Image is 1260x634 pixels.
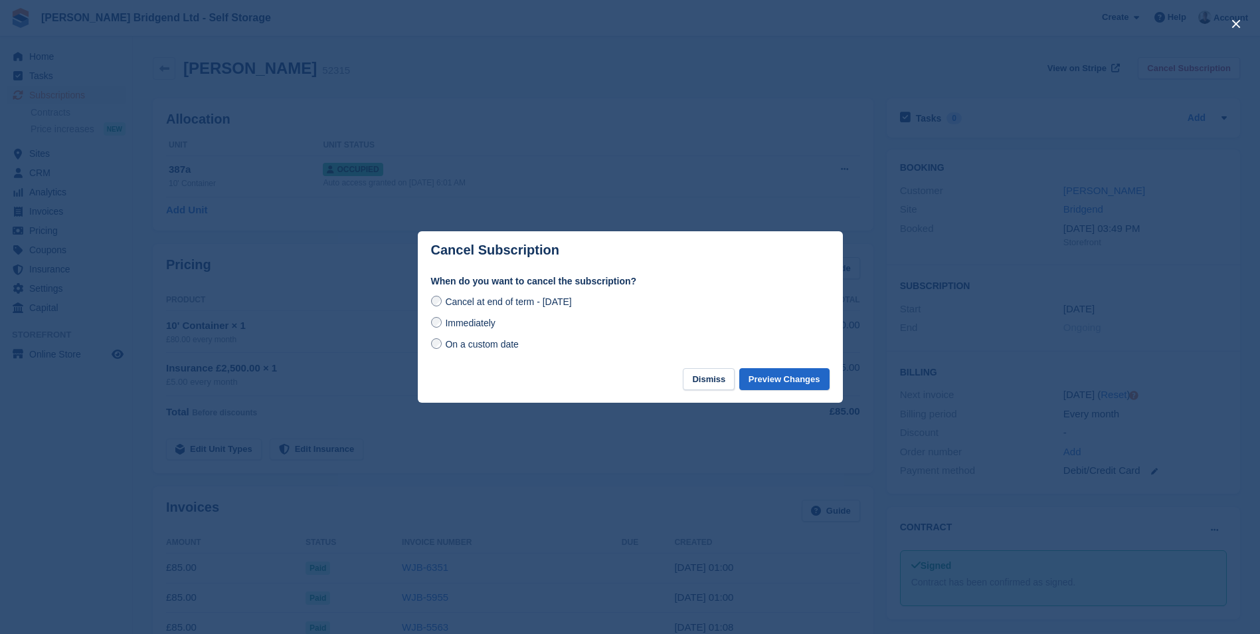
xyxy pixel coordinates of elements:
span: Cancel at end of term - [DATE] [445,296,571,307]
span: Immediately [445,318,495,328]
input: On a custom date [431,338,442,349]
label: When do you want to cancel the subscription? [431,274,830,288]
button: Preview Changes [739,368,830,390]
p: Cancel Subscription [431,243,559,258]
button: close [1225,13,1247,35]
span: On a custom date [445,339,519,350]
input: Cancel at end of term - [DATE] [431,296,442,306]
button: Dismiss [683,368,735,390]
input: Immediately [431,317,442,328]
